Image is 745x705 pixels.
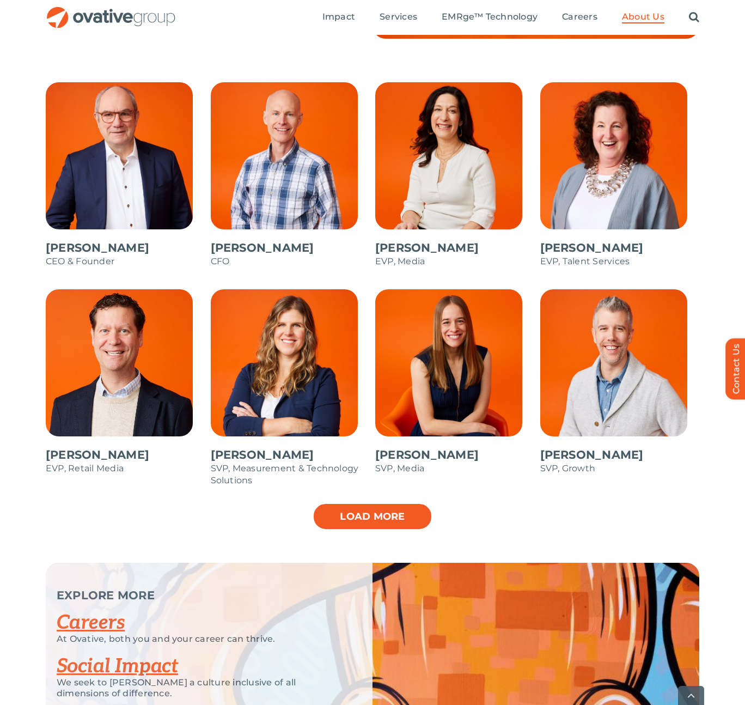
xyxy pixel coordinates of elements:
a: Load more [313,503,432,530]
p: We seek to [PERSON_NAME] a culture inclusive of all dimensions of difference. [57,677,345,699]
a: Services [380,11,417,23]
p: At Ovative, both you and your career can thrive. [57,634,345,645]
a: About Us [622,11,664,23]
a: Careers [57,611,125,635]
span: Impact [322,11,355,22]
span: EMRge™ Technology [442,11,538,22]
a: Careers [562,11,597,23]
span: Services [380,11,417,22]
a: OG_Full_horizontal_RGB [46,5,176,16]
a: Impact [322,11,355,23]
a: Social Impact [57,654,178,678]
p: EXPLORE MORE [57,590,345,601]
span: Careers [562,11,597,22]
a: EMRge™ Technology [442,11,538,23]
span: About Us [622,11,664,22]
a: Search [689,11,699,23]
